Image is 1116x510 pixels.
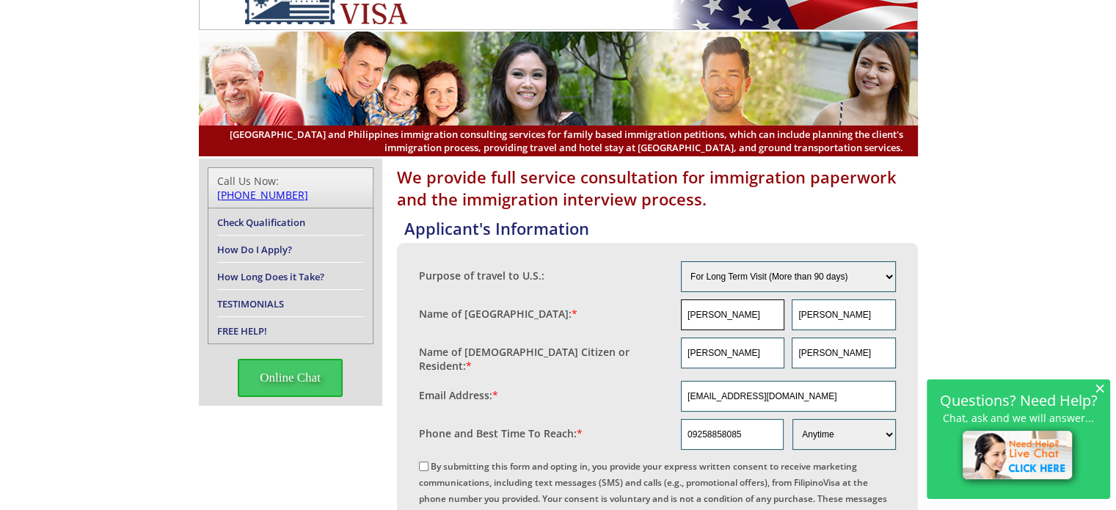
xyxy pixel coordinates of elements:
p: Chat, ask and we will answer... [934,412,1103,424]
span: [GEOGRAPHIC_DATA] and Philippines immigration consulting services for family based immigration pe... [214,128,903,154]
input: Last Name [792,299,895,330]
img: live-chat-icon.png [956,424,1082,489]
label: Purpose of travel to U.S.: [419,269,544,283]
label: Phone and Best Time To Reach: [419,426,583,440]
div: Call Us Now: [217,174,364,202]
a: [PHONE_NUMBER] [217,188,308,202]
input: First Name [681,338,784,368]
a: How Long Does it Take? [217,270,324,283]
span: Online Chat [238,359,343,397]
h4: Applicant's Information [404,217,918,239]
h1: We provide full service consultation for immigration paperwork and the immigration interview proc... [397,166,918,210]
a: FREE HELP! [217,324,267,338]
input: By submitting this form and opting in, you provide your express written consent to receive market... [419,462,428,471]
h2: Questions? Need Help? [934,394,1103,407]
input: Email Address [681,381,896,412]
label: Email Address: [419,388,498,402]
a: TESTIMONIALS [217,297,284,310]
a: How Do I Apply? [217,243,292,256]
input: Last Name [792,338,895,368]
select: Phone and Best Reach Time are required. [792,419,895,450]
span: × [1095,382,1105,394]
input: First Name [681,299,784,330]
input: Phone [681,419,784,450]
label: Name of [GEOGRAPHIC_DATA]: [419,307,577,321]
a: Check Qualification [217,216,305,229]
label: Name of [DEMOGRAPHIC_DATA] Citizen or Resident: [419,345,667,373]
